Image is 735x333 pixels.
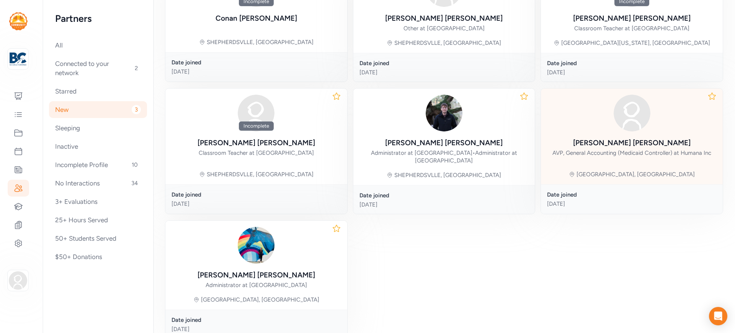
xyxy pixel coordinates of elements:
[171,59,341,66] div: Date joined
[359,149,529,164] div: Administrator at [GEOGRAPHIC_DATA] Administrator at [GEOGRAPHIC_DATA]
[709,307,727,325] div: Open Intercom Messenger
[574,25,689,32] div: Classroom Teacher at [GEOGRAPHIC_DATA]
[207,171,314,178] div: SHEPHERDSVLLE, [GEOGRAPHIC_DATA]
[239,121,274,131] div: Incomplete
[394,39,501,47] div: SHEPHERDSVLLE, [GEOGRAPHIC_DATA]
[238,227,274,264] img: o7MvLDomSdO5jHIWNO9h
[359,201,529,208] div: [DATE]
[49,37,147,54] div: All
[49,248,147,265] div: $50+ Donations
[552,149,711,157] div: AVP, General Accounting (Medicaid Controller) at Humana Inc
[49,230,147,247] div: 50+ Students Served
[49,212,147,228] div: 25+ Hours Served
[614,95,650,131] img: avatar38fbb18c.svg
[573,13,691,24] div: [PERSON_NAME] [PERSON_NAME]
[171,325,341,333] div: [DATE]
[201,296,319,303] div: [GEOGRAPHIC_DATA], [GEOGRAPHIC_DATA]
[3,46,26,53] label: Font Size
[547,200,717,208] div: [DATE]
[171,68,341,75] div: [DATE]
[132,105,141,114] span: 3
[171,200,341,208] div: [DATE]
[216,13,297,24] div: Conan [PERSON_NAME]
[11,10,41,16] a: Back to Top
[577,171,695,178] div: [GEOGRAPHIC_DATA], [GEOGRAPHIC_DATA]
[547,191,717,198] div: Date joined
[49,83,147,100] div: Starred
[49,120,147,136] div: Sleeping
[49,101,147,118] div: New
[49,138,147,155] div: Inactive
[128,179,141,188] span: 34
[547,59,717,67] div: Date joined
[198,138,315,148] div: [PERSON_NAME] [PERSON_NAME]
[206,281,307,289] div: Administrator at [GEOGRAPHIC_DATA]
[49,175,147,192] div: No Interactions
[3,3,112,10] div: Outline
[9,12,28,30] img: logo
[561,39,710,47] div: [GEOGRAPHIC_DATA][US_STATE], [GEOGRAPHIC_DATA]
[132,64,141,73] span: 2
[49,156,147,173] div: Incomplete Profile
[49,193,147,210] div: 3+ Evaluations
[3,24,112,33] h3: Style
[385,13,503,24] div: [PERSON_NAME] [PERSON_NAME]
[207,38,314,46] div: SHEPHERDSVLLE, [GEOGRAPHIC_DATA]
[547,69,717,76] div: [DATE]
[171,191,341,198] div: Date joined
[359,59,529,67] div: Date joined
[472,149,475,156] span: •
[9,53,21,60] span: 16 px
[426,95,462,131] img: 1bWDXj0PTZWFKAr06Ojo
[359,192,529,199] div: Date joined
[238,95,274,131] img: avatar38fbb18c.svg
[385,138,503,148] div: [PERSON_NAME] [PERSON_NAME]
[199,149,314,157] div: Classroom Teacher at [GEOGRAPHIC_DATA]
[55,12,141,25] h2: Partners
[198,270,315,281] div: [PERSON_NAME] [PERSON_NAME]
[394,171,501,179] div: SHEPHERDSVLLE, [GEOGRAPHIC_DATA]
[359,69,529,76] div: [DATE]
[129,160,141,169] span: 10
[171,316,341,324] div: Date joined
[573,138,691,148] div: [PERSON_NAME] [PERSON_NAME]
[403,25,485,32] div: Other at [GEOGRAPHIC_DATA]
[10,51,26,67] img: logo
[49,55,147,81] div: Connected to your network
